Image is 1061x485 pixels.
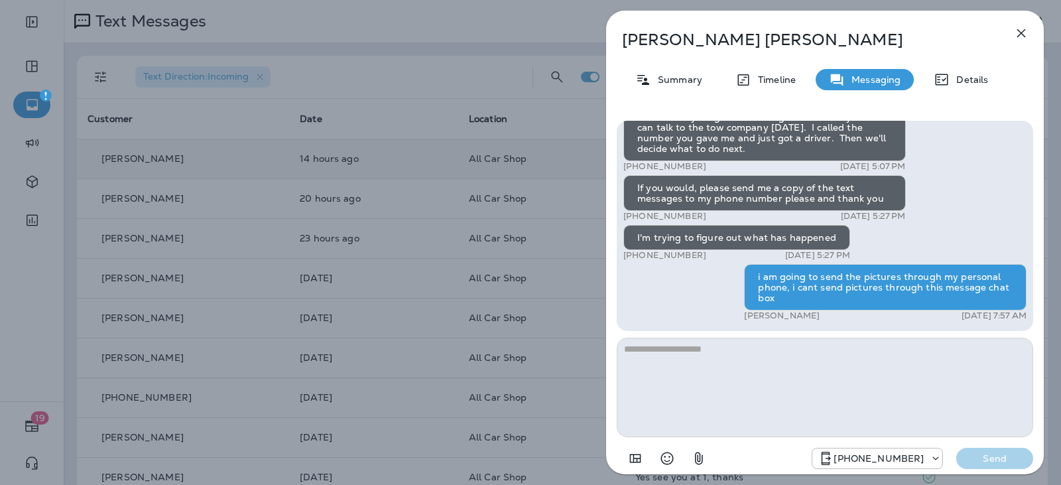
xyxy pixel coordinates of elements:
[623,161,706,172] p: [PHONE_NUMBER]
[751,74,796,85] p: Timeline
[623,175,906,211] div: If you would, please send me a copy of the text messages to my phone number please and thank you
[654,445,680,472] button: Select an emoji
[785,250,850,261] p: [DATE] 5:27 PM
[623,225,850,250] div: I'm trying to figure out what has happened
[812,450,942,466] div: +1 (689) 265-4479
[623,250,706,261] p: [PHONE_NUMBER]
[962,311,1027,321] p: [DATE] 7:57 AM
[845,74,901,85] p: Messaging
[834,453,924,464] p: [PHONE_NUMBER]
[623,104,906,161] div: Don't do anything about towing the car back yet until I can talk to the tow company [DATE]. I cal...
[623,211,706,222] p: [PHONE_NUMBER]
[744,311,820,321] p: [PERSON_NAME]
[950,74,988,85] p: Details
[622,31,984,49] p: [PERSON_NAME] [PERSON_NAME]
[622,445,649,472] button: Add in a premade template
[744,264,1027,311] div: i am going to send the pictures through my personal phone, i cant send pictures through this mess...
[651,74,702,85] p: Summary
[840,161,906,172] p: [DATE] 5:07 PM
[841,211,906,222] p: [DATE] 5:27 PM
